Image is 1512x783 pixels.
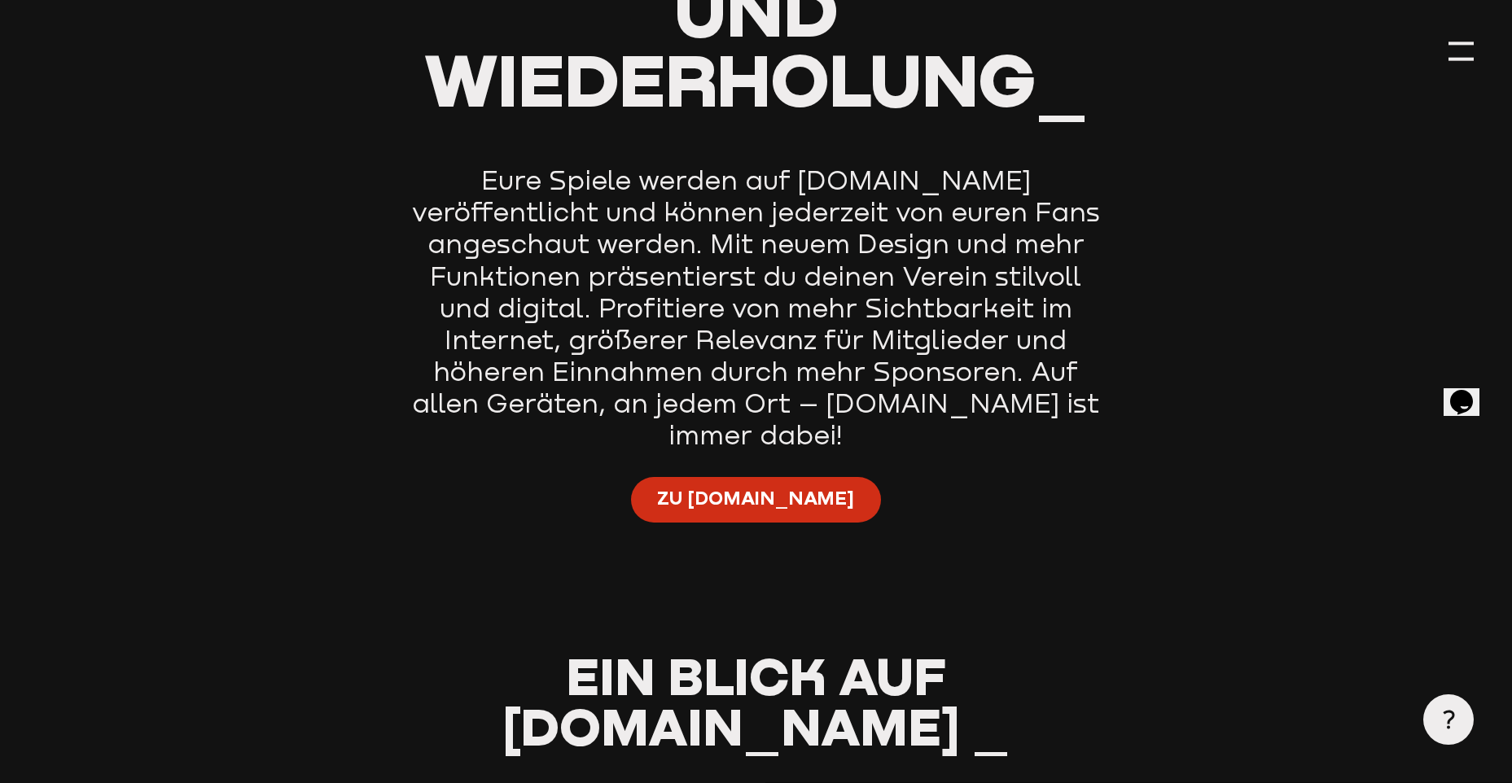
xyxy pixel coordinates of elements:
[631,477,881,523] a: Zu [DOMAIN_NAME]
[1444,367,1496,416] iframe: chat widget
[657,486,854,511] span: Zu [DOMAIN_NAME]
[566,644,946,706] span: Ein Blick auf
[502,694,1010,757] span: [DOMAIN_NAME] _
[402,164,1111,451] p: Eure Spiele werden auf [DOMAIN_NAME] veröffentlicht und können jederzeit von euren Fans angeschau...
